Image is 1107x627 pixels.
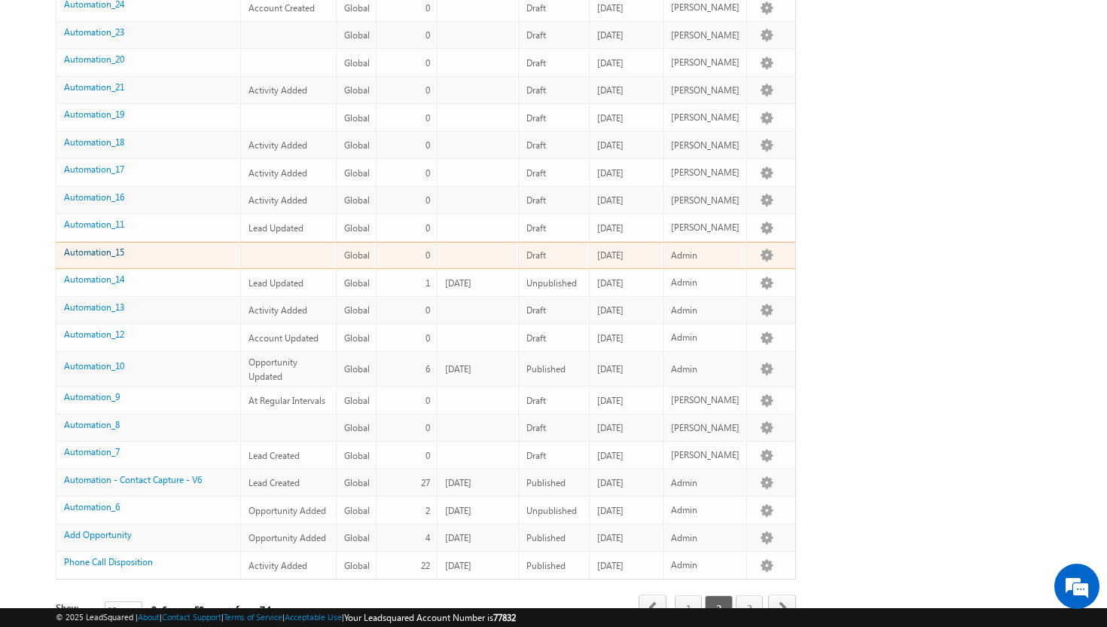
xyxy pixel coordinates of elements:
[526,249,546,261] span: Draft
[162,612,221,622] a: Contact Support
[249,477,300,488] span: Lead Created
[105,602,130,619] span: 25
[249,222,303,234] span: Lead Updated
[56,610,516,625] span: © 2025 LeadSquared | | | | |
[64,54,124,65] a: Automation_20
[249,2,315,14] span: Account Created
[64,391,120,402] a: Automation_9
[597,2,624,14] span: [DATE]
[64,329,124,340] a: Automation_12
[425,2,430,14] span: 0
[671,421,740,435] div: [PERSON_NAME]
[249,167,307,179] span: Activity Added
[597,363,624,375] span: [DATE]
[64,446,120,457] a: Automation_7
[768,595,796,620] span: next
[344,222,370,234] span: Global
[445,477,471,488] span: [DATE]
[526,222,546,234] span: Draft
[64,246,124,258] a: Automation_15
[597,57,624,69] span: [DATE]
[671,393,740,407] div: [PERSON_NAME]
[675,595,702,621] a: 1
[671,331,740,344] div: Admin
[425,395,430,406] span: 0
[247,8,283,44] div: Minimize live chat window
[445,505,471,516] span: [DATE]
[526,194,546,206] span: Draft
[425,194,430,206] span: 0
[64,474,202,485] a: Automation - Contact Capture - V6
[736,595,763,621] a: 3
[64,109,124,120] a: Automation_19
[671,166,740,179] div: [PERSON_NAME]
[597,112,624,124] span: [DATE]
[344,249,370,261] span: Global
[671,531,740,545] div: Admin
[249,532,326,543] span: Opportunity Added
[421,560,430,571] span: 22
[344,194,370,206] span: Global
[597,505,624,516] span: [DATE]
[526,332,546,344] span: Draft
[445,532,471,543] span: [DATE]
[344,477,370,488] span: Global
[526,532,566,543] span: Published
[671,139,740,152] div: [PERSON_NAME]
[597,29,624,41] span: [DATE]
[64,360,124,372] a: Automation_10
[425,222,430,234] span: 0
[526,112,546,124] span: Draft
[526,505,577,516] span: Unpublished
[249,304,307,316] span: Activity Added
[64,136,124,148] a: Automation_18
[671,221,740,234] div: [PERSON_NAME]
[597,84,624,96] span: [DATE]
[526,422,546,433] span: Draft
[597,450,624,461] span: [DATE]
[526,304,546,316] span: Draft
[597,249,624,261] span: [DATE]
[671,503,740,517] div: Admin
[639,596,666,620] a: prev
[344,57,370,69] span: Global
[671,29,740,42] div: [PERSON_NAME]
[151,601,267,618] div: 26 - 50 of 74
[249,560,307,571] span: Activity Added
[64,219,124,230] a: Automation_11
[671,304,740,317] div: Admin
[344,2,370,14] span: Global
[344,422,370,433] span: Global
[526,395,546,406] span: Draft
[224,612,282,622] a: Terms of Service
[671,362,740,376] div: Admin
[705,595,733,621] span: 2
[64,501,120,512] a: Automation_6
[344,332,370,344] span: Global
[138,612,160,622] a: About
[64,81,124,93] a: Automation_21
[671,194,740,207] div: [PERSON_NAME]
[64,529,132,540] a: Add Opportunity
[344,395,370,406] span: Global
[344,304,370,316] span: Global
[671,1,740,14] div: [PERSON_NAME]
[64,164,124,175] a: Automation_17
[344,29,370,41] span: Global
[526,450,546,461] span: Draft
[526,29,546,41] span: Draft
[526,477,566,488] span: Published
[671,476,740,490] div: Admin
[64,274,124,285] a: Automation_14
[597,167,624,179] span: [DATE]
[344,560,370,571] span: Global
[597,477,624,488] span: [DATE]
[64,419,120,430] a: Automation_8
[205,464,273,485] em: Start Chat
[249,505,326,516] span: Opportunity Added
[249,84,307,96] span: Activity Added
[421,477,430,488] span: 27
[493,612,516,623] span: 77832
[249,277,303,289] span: Lead Updated
[249,450,300,461] span: Lead Created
